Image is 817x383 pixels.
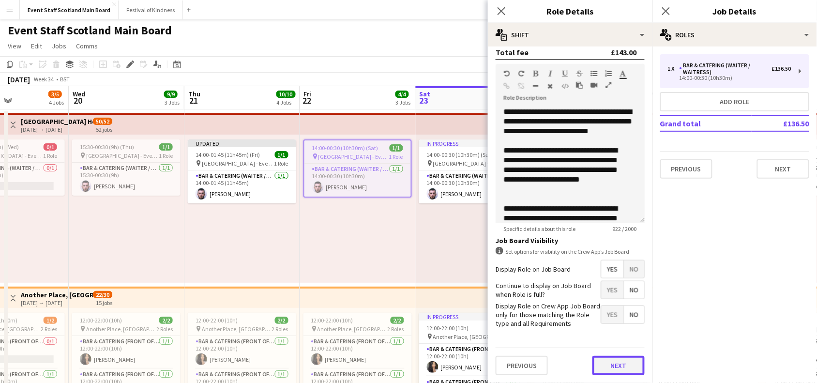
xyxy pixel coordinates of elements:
div: £136.50 [772,65,791,72]
span: Another Place, [GEOGRAPHIC_DATA] & Links [86,325,156,333]
div: BST [60,76,70,83]
button: Undo [503,70,510,77]
button: Horizontal Line [532,82,539,90]
label: Continue to display on Job Board when Role is full? [496,281,601,299]
span: Specific details about this role [496,225,584,232]
span: No [624,306,644,323]
span: 3/5 [48,91,62,98]
button: Redo [518,70,525,77]
span: 12:00-22:00 (10h) [80,317,122,324]
span: Yes [601,281,623,299]
button: Festival of Kindness [119,0,183,19]
span: 21 [187,95,200,106]
button: Fullscreen [605,81,612,89]
h1: Event Staff Scotland Main Board [8,23,172,38]
button: Italic [547,70,554,77]
button: Underline [561,70,568,77]
app-card-role: Bar & Catering (Front of House)1/112:00-22:00 (10h)[PERSON_NAME] [72,336,181,369]
td: Grand total [660,116,752,131]
span: Week 34 [32,76,56,83]
button: Previous [660,159,712,179]
span: 2 Roles [156,325,173,333]
div: 4 Jobs [49,99,64,106]
span: 22 [303,95,312,106]
button: Text Color [620,70,626,77]
span: View [8,42,21,50]
span: 9/9 [164,91,178,98]
button: Insert video [590,81,597,89]
button: Event Staff Scotland Main Board [20,0,119,19]
span: [GEOGRAPHIC_DATA] - Event/FOH Staff [433,160,506,167]
span: Yes [601,260,623,278]
span: Another Place, [GEOGRAPHIC_DATA] & Links [433,333,503,340]
td: £136.50 [752,116,809,131]
span: [GEOGRAPHIC_DATA] - Event/FOH Staff [318,153,389,160]
span: [GEOGRAPHIC_DATA] - Event/FOH Staff [86,152,159,159]
h3: Role Details [488,5,652,17]
span: Fri [304,90,312,98]
a: Comms [72,40,102,52]
button: Unordered List [590,70,597,77]
div: [DATE] [8,75,30,84]
div: Bar & Catering (Waiter / waitress) [680,62,772,76]
span: [GEOGRAPHIC_DATA] - Event/FOH Staff [202,160,274,167]
button: Ordered List [605,70,612,77]
span: 12:00-22:00 (10h) [427,324,469,332]
button: Next [757,159,809,179]
button: Bold [532,70,539,77]
div: 3 Jobs [396,99,411,106]
div: 3 Jobs [165,99,180,106]
app-job-card: Updated14:00-01:45 (11h45m) (Fri)1/1 [GEOGRAPHIC_DATA] - Event/FOH Staff1 RoleBar & Catering (Wai... [188,139,296,203]
div: 1 x [668,65,680,72]
span: 14:00-00:30 (10h30m) (Sun) [427,151,495,158]
app-card-role: Bar & Catering (Waiter / waitress)1/114:00-01:45 (11h45m)[PERSON_NAME] [188,170,296,203]
label: Display Role on Job Board [496,265,571,274]
app-card-role: Bar & Catering (Waiter / waitress)1/115:30-00:30 (9h)[PERSON_NAME] [72,163,181,196]
app-job-card: 15:30-00:30 (9h) (Thu)1/1 [GEOGRAPHIC_DATA] - Event/FOH Staff1 RoleBar & Catering (Waiter / waitr... [72,139,181,196]
span: 1 Role [389,153,403,160]
span: 1/1 [159,143,173,151]
div: [DATE] → [DATE] [21,299,93,306]
app-card-role: Bar & Catering (Front of House)1/112:00-22:00 (10h)[PERSON_NAME] [303,336,412,369]
span: 1/1 [275,151,288,158]
div: In progress [419,139,528,147]
button: Previous [496,356,548,375]
span: 2/2 [159,317,173,324]
label: Display Role on Crew App Job Board only for those matching the Role type and all Requirements [496,302,601,328]
span: 1 Role [274,160,288,167]
div: Roles [652,23,817,46]
h3: Job Details [652,5,817,17]
span: 15:30-00:30 (9h) (Thu) [80,143,134,151]
button: Paste as plain text [576,81,583,89]
app-card-role: Bar & Catering (Waiter / waitress)1/114:00-00:30 (10h30m)[PERSON_NAME] [419,170,528,203]
app-card-role: Bar & Catering (Front of House)1/112:00-22:00 (10h)[PERSON_NAME] [188,336,296,369]
span: 14:00-01:45 (11h45m) (Fri) [196,151,260,158]
span: 14:00-00:30 (10h30m) (Sat) [312,144,378,152]
span: 4/4 [395,91,409,98]
div: Set options for visibility on the Crew App’s Job Board [496,247,645,256]
span: Another Place, [GEOGRAPHIC_DATA] & Links [202,325,272,333]
div: 15 jobs [96,298,112,306]
div: In progress [419,313,528,321]
div: Total fee [496,47,529,57]
app-job-card: In progress14:00-00:30 (10h30m) (Sun)1/1 [GEOGRAPHIC_DATA] - Event/FOH Staff1 RoleBar & Catering ... [419,139,528,203]
span: 22/30 [93,291,112,298]
button: Next [592,356,645,375]
span: 23 [418,95,431,106]
span: No [624,281,644,299]
app-card-role: Bar & Catering (Front of House)1/112:00-22:00 (10h)[PERSON_NAME] [419,344,528,377]
span: 2/2 [391,317,404,324]
app-card-role: Bar & Catering (Waiter / waitress)1/114:00-00:30 (10h30m)[PERSON_NAME] [304,164,411,197]
span: 12:00-22:00 (10h) [311,317,353,324]
h3: Job Board Visibility [496,236,645,245]
span: 1 Role [159,152,173,159]
span: 1/1 [390,144,403,152]
div: 14:00-00:30 (10h30m) [668,76,791,80]
span: Yes [601,306,623,323]
div: £143.00 [611,47,637,57]
span: 0/1 [44,143,57,151]
span: 922 / 2000 [605,225,645,232]
button: HTML Code [561,82,568,90]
